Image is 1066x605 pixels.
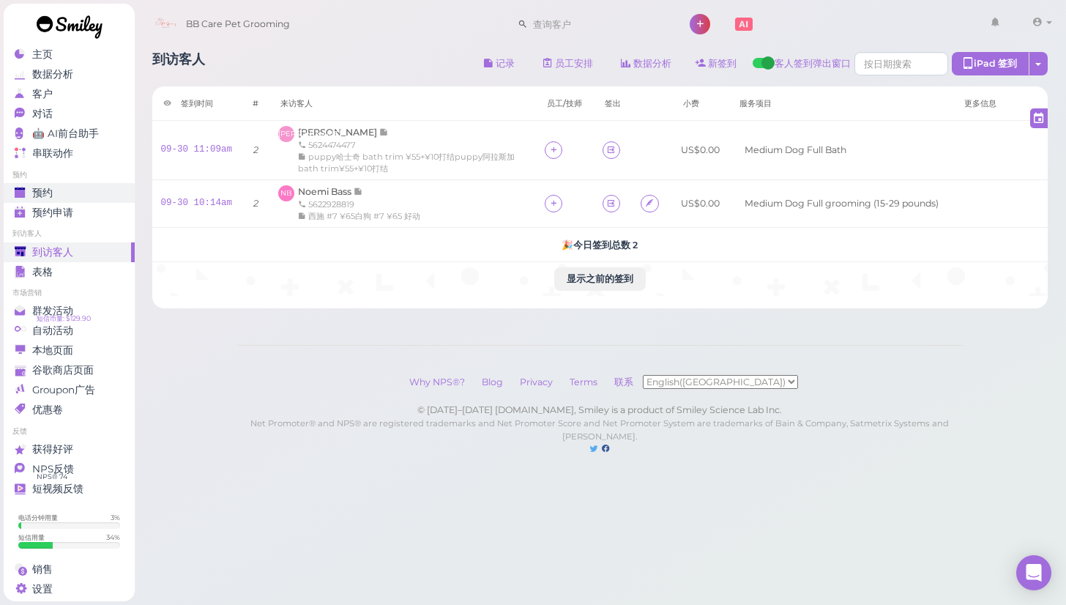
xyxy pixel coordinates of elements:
[684,52,749,75] a: 新签到
[609,52,684,75] a: 数据分析
[32,127,99,140] span: 🤖 AI前台助手
[32,147,73,160] span: 串联动作
[775,57,851,79] span: 客人签到弹出窗口
[4,341,135,360] a: 本地页面
[471,52,527,75] button: 记录
[32,207,73,219] span: 预约申请
[152,52,205,79] h1: 到访客人
[32,563,53,576] span: 销售
[728,86,953,121] th: 服务项目
[4,459,135,479] a: NPS反馈 NPS® 74
[32,48,53,61] span: 主页
[18,532,45,542] div: 短信用量
[253,144,258,155] i: 2
[161,144,233,155] a: 09-30 11:09am
[672,86,729,121] th: 小费
[4,380,135,400] a: Groupon广告
[4,262,135,282] a: 表格
[161,198,233,208] a: 09-30 10:14am
[32,246,73,259] span: 到访客人
[4,579,135,599] a: 设置
[298,186,354,197] span: Noemi Bass
[4,170,135,180] li: 预约
[32,344,73,357] span: 本地页面
[4,400,135,420] a: 优惠卷
[37,471,67,483] span: NPS® 74
[528,12,670,36] input: 查询客户
[298,198,420,210] div: 5622928819
[4,183,135,203] a: 预约
[4,229,135,239] li: 到访客人
[253,97,258,109] div: #
[4,439,135,459] a: 获得好评
[32,404,63,416] span: 优惠卷
[298,152,515,174] span: puppy哈士奇 bath trim ¥55+¥10打结puppy阿拉斯加bath trim¥55+¥10打结
[32,483,83,495] span: 短视频反馈
[250,418,949,442] small: Net Promoter® and NPS® are registered trademarks and Net Promoter Score and Net Promoter System a...
[152,86,242,121] th: 签到时间
[32,108,53,120] span: 对话
[111,513,120,522] div: 3 %
[4,64,135,84] a: 数据分析
[4,426,135,437] li: 反馈
[4,203,135,223] a: 预约申请
[18,513,58,522] div: 电话分钟用量
[4,45,135,64] a: 主页
[672,121,729,180] td: US$0.00
[594,86,632,121] th: 签出
[37,313,91,324] span: 短信币量: $129.90
[741,197,942,210] li: Medium Dog Full grooming (15-29 pounds)
[253,198,258,209] i: 2
[32,384,95,396] span: Groupon广告
[354,186,363,197] span: 记录
[32,364,94,376] span: 谷歌商店页面
[32,88,53,100] span: 客户
[298,186,363,197] a: Noemi Bass
[308,211,420,221] span: 西施 #7 ¥65白狗 #7 ¥65 好动
[4,479,135,499] a: 短视频反馈
[237,404,963,417] div: © [DATE]–[DATE] [DOMAIN_NAME], Smiley is a product of Smiley Science Lab Inc.
[952,52,1029,75] div: iPad 签到
[298,127,379,138] span: [PERSON_NAME]
[4,321,135,341] a: 自动活动
[269,86,536,121] th: 来访客人
[106,532,120,542] div: 34 %
[672,180,729,228] td: US$0.00
[32,305,73,317] span: 群发活动
[186,4,290,45] span: BB Care Pet Grooming
[554,267,646,291] button: 显示之前的签到
[278,185,294,201] span: NB
[562,376,605,387] a: Terms
[645,198,655,209] i: Agreement form
[953,86,1048,121] th: 更多信息
[512,376,560,387] a: Privacy
[32,324,73,337] span: 自动活动
[32,443,73,456] span: 获得好评
[32,583,53,595] span: 设置
[32,68,73,81] span: 数据分析
[4,104,135,124] a: 对话
[379,127,389,138] span: 记录
[4,84,135,104] a: 客户
[1016,555,1051,590] div: Open Intercom Messenger
[32,187,53,199] span: 预约
[4,288,135,298] li: 市场营销
[4,301,135,321] a: 群发活动 短信币量: $129.90
[298,139,525,151] div: 5624474477
[607,376,643,387] a: 联系
[854,52,948,75] input: 按日期搜索
[4,242,135,262] a: 到访客人
[741,144,850,157] li: Medium Dog Full Bath
[536,86,594,121] th: 员工/技师
[402,376,472,387] a: Why NPS®?
[32,266,53,278] span: 表格
[32,463,74,475] span: NPS反馈
[531,52,605,75] a: 员工安排
[474,376,510,387] a: Blog
[161,240,1040,250] h5: 🎉 今日签到总数 2
[278,126,294,142] span: [PERSON_NAME]
[4,560,135,579] a: 销售
[4,360,135,380] a: 谷歌商店页面
[4,124,135,144] a: 🤖 AI前台助手
[298,127,389,138] a: [PERSON_NAME]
